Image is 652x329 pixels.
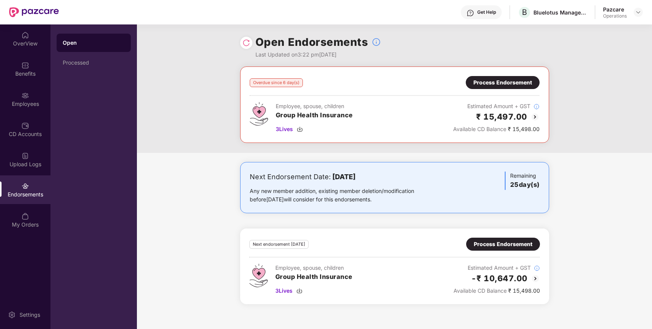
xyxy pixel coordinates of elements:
[255,50,381,59] div: Last Updated on 3:22 pm[DATE]
[21,212,29,220] img: svg+xml;base64,PHN2ZyBpZD0iTXlfT3JkZXJzIiBkYXRhLW5hbWU9Ik15IE9yZGVycyIgeG1sbnM9Imh0dHA6Ly93d3cudz...
[332,173,356,181] b: [DATE]
[297,126,303,132] img: svg+xml;base64,PHN2ZyBpZD0iRG93bmxvYWQtMzJ4MzIiIHhtbG5zPSJodHRwOi8vd3d3LnczLm9yZy8yMDAwL3N2ZyIgd2...
[476,110,527,123] h2: ₹ 15,497.00
[453,102,540,110] div: Estimated Amount + GST
[603,6,627,13] div: Pazcare
[510,180,540,190] h3: 25 day(s)
[453,126,506,132] span: Available CD Balance
[275,272,353,282] h3: Group Health Insurance
[533,104,540,110] img: svg+xml;base64,PHN2ZyBpZD0iSW5mb18tXzMyeDMyIiBkYXRhLW5hbWU9IkluZm8gLSAzMngzMiIgeG1sbnM9Imh0dHA6Ly...
[635,9,641,15] img: svg+xml;base64,PHN2ZyBpZD0iRHJvcGRvd24tMzJ4MzIiIHhtbG5zPSJodHRwOi8vd3d3LnczLm9yZy8yMDAwL3N2ZyIgd2...
[250,78,303,87] div: Overdue since 6 day(s)
[531,274,540,283] img: svg+xml;base64,PHN2ZyBpZD0iQmFjay0yMHgyMCIgeG1sbnM9Imh0dHA6Ly93d3cudzMub3JnLzIwMDAvc3ZnIiB3aWR0aD...
[255,34,368,50] h1: Open Endorsements
[275,287,293,295] span: 3 Lives
[276,102,353,110] div: Employee, spouse, children
[21,92,29,99] img: svg+xml;base64,PHN2ZyBpZD0iRW1wbG95ZWVzIiB4bWxucz0iaHR0cDovL3d3dy53My5vcmcvMjAwMC9zdmciIHdpZHRoPS...
[21,62,29,69] img: svg+xml;base64,PHN2ZyBpZD0iQmVuZWZpdHMiIHhtbG5zPSJodHRwOi8vd3d3LnczLm9yZy8yMDAwL3N2ZyIgd2lkdGg9Ij...
[9,7,59,17] img: New Pazcare Logo
[63,60,125,66] div: Processed
[276,110,353,120] h3: Group Health Insurance
[454,287,507,294] span: Available CD Balance
[603,13,627,19] div: Operations
[522,8,527,17] span: B
[471,272,528,285] h2: -₹ 10,647.00
[21,122,29,130] img: svg+xml;base64,PHN2ZyBpZD0iQ0RfQWNjb3VudHMiIGRhdGEtbmFtZT0iQ0QgQWNjb3VudHMiIHhtbG5zPSJodHRwOi8vd3...
[250,102,268,126] img: svg+xml;base64,PHN2ZyB4bWxucz0iaHR0cDovL3d3dy53My5vcmcvMjAwMC9zdmciIHdpZHRoPSI0Ny43MTQiIGhlaWdodD...
[249,240,309,249] div: Next endorsement [DATE]
[296,288,302,294] img: svg+xml;base64,PHN2ZyBpZD0iRG93bmxvYWQtMzJ4MzIiIHhtbG5zPSJodHRwOi8vd3d3LnczLm9yZy8yMDAwL3N2ZyIgd2...
[275,264,353,272] div: Employee, spouse, children
[530,112,540,122] img: svg+xml;base64,PHN2ZyBpZD0iQmFjay0yMHgyMCIgeG1sbnM9Imh0dHA6Ly93d3cudzMub3JnLzIwMDAvc3ZnIiB3aWR0aD...
[8,311,16,319] img: svg+xml;base64,PHN2ZyBpZD0iU2V0dGluZy0yMHgyMCIgeG1sbnM9Imh0dHA6Ly93d3cudzMub3JnLzIwMDAvc3ZnIiB3aW...
[454,287,540,295] div: ₹ 15,498.00
[505,172,540,190] div: Remaining
[21,182,29,190] img: svg+xml;base64,PHN2ZyBpZD0iRW5kb3JzZW1lbnRzIiB4bWxucz0iaHR0cDovL3d3dy53My5vcmcvMjAwMC9zdmciIHdpZH...
[534,265,540,271] img: svg+xml;base64,PHN2ZyBpZD0iSW5mb18tXzMyeDMyIiBkYXRhLW5hbWU9IkluZm8gLSAzMngzMiIgeG1sbnM9Imh0dHA6Ly...
[467,9,474,17] img: svg+xml;base64,PHN2ZyBpZD0iSGVscC0zMngzMiIgeG1sbnM9Imh0dHA6Ly93d3cudzMub3JnLzIwMDAvc3ZnIiB3aWR0aD...
[276,125,293,133] span: 3 Lives
[21,152,29,160] img: svg+xml;base64,PHN2ZyBpZD0iVXBsb2FkX0xvZ3MiIGRhdGEtbmFtZT0iVXBsb2FkIExvZ3MiIHhtbG5zPSJodHRwOi8vd3...
[533,9,587,16] div: Bluelotus Management Consultants LLP
[453,125,540,133] div: ₹ 15,498.00
[63,39,125,47] div: Open
[21,31,29,39] img: svg+xml;base64,PHN2ZyBpZD0iSG9tZSIgeG1sbnM9Imh0dHA6Ly93d3cudzMub3JnLzIwMDAvc3ZnIiB3aWR0aD0iMjAiIG...
[250,172,438,182] div: Next Endorsement Date:
[477,9,496,15] div: Get Help
[474,240,532,248] div: Process Endorsement
[454,264,540,272] div: Estimated Amount + GST
[473,78,532,87] div: Process Endorsement
[249,264,268,287] img: svg+xml;base64,PHN2ZyB4bWxucz0iaHR0cDovL3d3dy53My5vcmcvMjAwMC9zdmciIHdpZHRoPSI0Ny43MTQiIGhlaWdodD...
[372,37,381,47] img: svg+xml;base64,PHN2ZyBpZD0iSW5mb18tXzMyeDMyIiBkYXRhLW5hbWU9IkluZm8gLSAzMngzMiIgeG1sbnM9Imh0dHA6Ly...
[242,39,250,47] img: svg+xml;base64,PHN2ZyBpZD0iUmVsb2FkLTMyeDMyIiB4bWxucz0iaHR0cDovL3d3dy53My5vcmcvMjAwMC9zdmciIHdpZH...
[17,311,42,319] div: Settings
[250,187,438,204] div: Any new member addition, existing member deletion/modification before [DATE] will consider for th...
